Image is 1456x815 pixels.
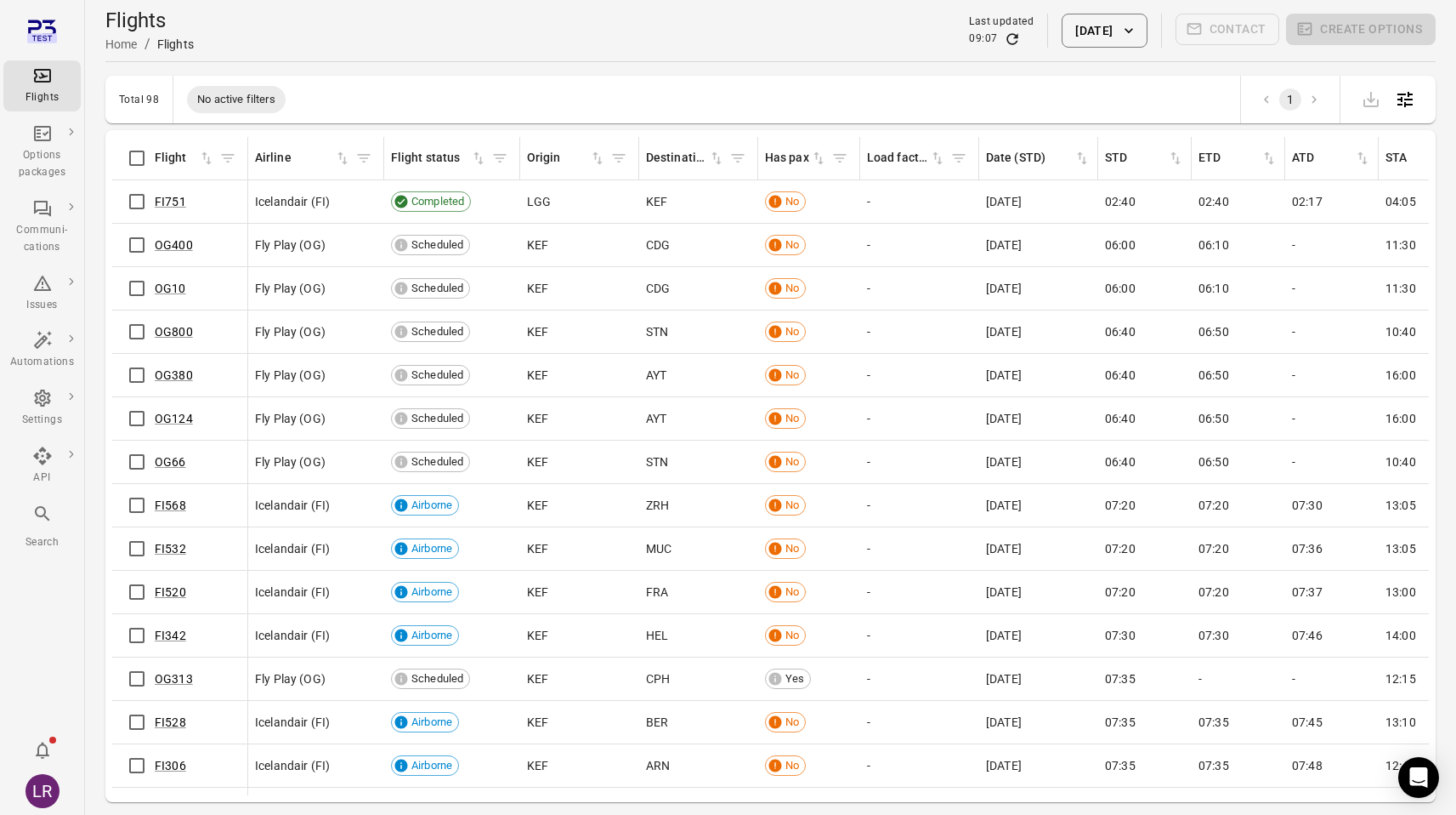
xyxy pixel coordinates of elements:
div: Sort by has pax in ascending order [765,149,827,168]
div: Sort by origin in ascending order [527,149,606,168]
span: 07:20 [1198,540,1229,557]
span: [DATE] [986,367,1022,384]
a: FI751 [155,195,186,208]
span: 14:00 [1385,627,1416,644]
span: 07:48 [1292,757,1323,774]
span: KEF [527,453,548,470]
span: 07:35 [1105,714,1136,731]
div: Flights [10,89,74,106]
span: No [779,757,805,774]
a: OG313 [155,672,193,686]
span: MUC [646,540,671,557]
span: [DATE] [986,410,1022,427]
div: Settings [10,412,74,429]
span: AYT [646,410,666,427]
nav: Breadcrumbs [105,34,194,54]
span: KEF [527,367,548,384]
div: Issues [10,297,74,314]
a: OG10 [155,282,186,295]
span: ATD [1292,149,1371,168]
span: Icelandair (FI) [255,540,330,557]
button: Filter by destination [725,145,751,171]
span: Scheduled [405,670,469,687]
div: Sort by airline in ascending order [255,149,351,168]
button: Filter by load factor [946,145,972,171]
span: 07:37 [1292,584,1323,601]
span: Fly Play (OG) [255,280,326,297]
span: 07:20 [1198,497,1229,514]
div: - [1292,367,1372,384]
span: Airborne [405,584,458,601]
div: - [867,584,972,601]
a: Communi-cations [3,193,81,261]
span: 02:17 [1292,193,1323,210]
a: OG800 [155,325,193,339]
div: - [1198,670,1278,687]
span: 07:35 [1198,757,1229,774]
span: No [779,540,805,557]
span: No [779,367,805,384]
span: 13:00 [1385,584,1416,601]
div: Sort by ATD in ascending order [1292,149,1371,168]
span: Has pax [765,149,827,168]
span: Fly Play (OG) [255,670,326,687]
div: - [1292,280,1372,297]
span: KEF [527,280,548,297]
span: Filter by has pax [827,145,853,171]
span: 06:40 [1105,367,1136,384]
span: ETD [1198,149,1278,168]
span: 07:30 [1292,497,1323,514]
a: Flights [3,60,81,111]
span: 07:20 [1105,584,1136,601]
div: ETD [1198,149,1261,168]
div: - [867,237,972,254]
span: Fly Play (OG) [255,367,326,384]
span: Airborne [405,757,458,774]
span: [DATE] [986,497,1022,514]
span: No [779,584,805,601]
span: Filter by flight [215,145,241,171]
span: KEF [646,193,667,210]
span: KEF [527,237,548,254]
span: 12:45 [1385,757,1416,774]
div: - [867,453,972,470]
span: KEF [527,323,548,340]
span: Fly Play (OG) [255,410,326,427]
span: Fly Play (OG) [255,323,326,340]
div: - [867,670,972,687]
span: 02:40 [1198,193,1229,210]
span: 16:00 [1385,410,1416,427]
div: Load factor [867,149,929,168]
li: / [144,34,150,54]
div: - [867,280,972,297]
span: [DATE] [986,714,1022,731]
a: OG380 [155,368,193,382]
div: - [867,627,972,644]
div: - [867,193,972,210]
div: STD [1105,149,1167,168]
span: KEF [527,584,548,601]
div: - [1292,323,1372,340]
a: OG66 [155,455,186,469]
span: 10:40 [1385,453,1416,470]
a: Settings [3,383,81,434]
span: No [779,280,805,297]
button: page 1 [1279,88,1301,111]
div: Sort by ETD in ascending order [1198,149,1278,168]
span: 07:45 [1292,714,1323,731]
div: Last updated [969,14,1034,31]
div: Sort by flight status in ascending order [391,149,487,168]
span: 10:40 [1385,323,1416,340]
span: No active filters [187,91,286,108]
button: Filter by flight status [487,145,513,171]
a: FI342 [155,629,186,642]
span: Airborne [405,714,458,731]
span: Flight status [391,149,487,168]
span: No [779,714,805,731]
div: Sort by flight in ascending order [155,149,215,168]
span: Scheduled [405,323,469,340]
button: Filter by airline [351,145,377,171]
span: [DATE] [986,670,1022,687]
div: - [867,367,972,384]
